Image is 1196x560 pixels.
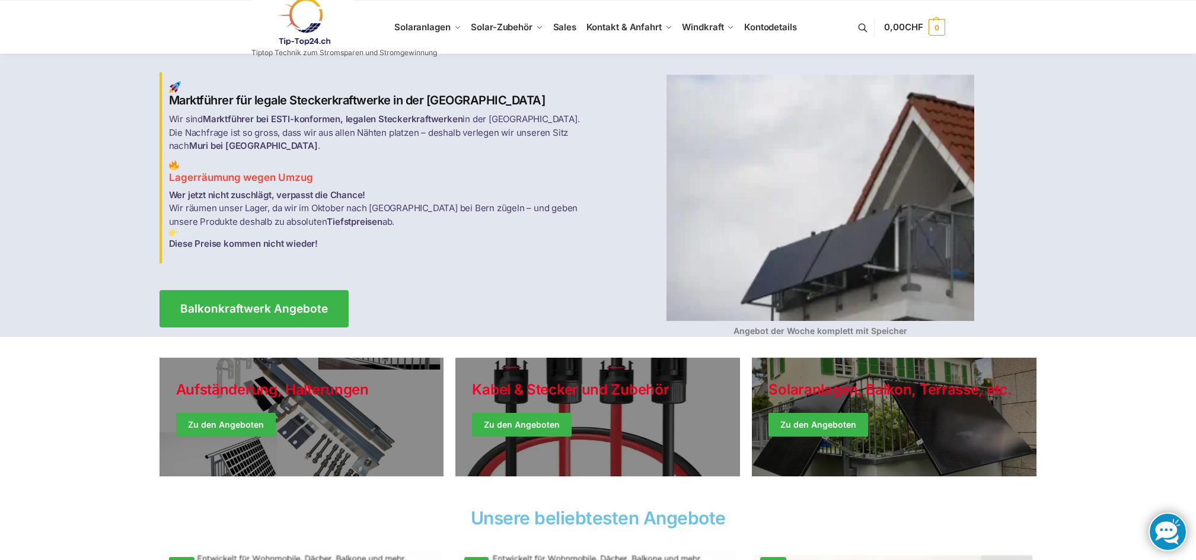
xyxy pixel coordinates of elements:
[733,326,907,336] strong: Angebot der Woche komplett mit Speicher
[160,509,1037,527] h2: Unsere beliebtesten Angebote
[169,160,179,170] img: Balkon-Terrassen-Kraftwerke 2
[905,21,923,33] span: CHF
[169,160,591,185] h3: Lagerräumung wegen Umzug
[744,21,797,33] span: Kontodetails
[169,238,318,249] strong: Diese Preise kommen nicht wieder!
[251,49,437,56] p: Tiptop Technik zum Stromsparen und Stromgewinnung
[327,216,382,227] strong: Tiefstpreisen
[169,189,591,251] p: Wir räumen unser Lager, da wir im Oktober nach [GEOGRAPHIC_DATA] bei Bern zügeln – und geben unse...
[548,1,581,54] a: Sales
[169,113,591,153] p: Wir sind in der [GEOGRAPHIC_DATA]. Die Nachfrage ist so gross, dass wir aus allen Nähten platzen ...
[160,290,349,327] a: Balkonkraftwerk Angebote
[169,228,178,237] img: Balkon-Terrassen-Kraftwerke 3
[586,21,662,33] span: Kontakt & Anfahrt
[394,21,451,33] span: Solaranlagen
[169,81,591,108] h2: Marktführer für legale Steckerkraftwerke in der [GEOGRAPHIC_DATA]
[455,358,740,476] a: Holiday Style
[189,140,318,151] strong: Muri bei [GEOGRAPHIC_DATA]
[752,358,1036,476] a: Winter Jackets
[739,1,802,54] a: Kontodetails
[160,358,444,476] a: Holiday Style
[666,75,974,321] img: Balkon-Terrassen-Kraftwerke 4
[553,21,577,33] span: Sales
[677,1,739,54] a: Windkraft
[929,19,945,36] span: 0
[169,189,366,201] strong: Wer jetzt nicht zuschlägt, verpasst die Chance!
[581,1,677,54] a: Kontakt & Anfahrt
[203,113,463,125] strong: Marktführer bei ESTI-konformen, legalen Steckerkraftwerken
[884,21,923,33] span: 0,00
[466,1,548,54] a: Solar-Zubehör
[884,9,945,45] a: 0,00CHF 0
[169,81,181,93] img: Balkon-Terrassen-Kraftwerke 1
[471,21,532,33] span: Solar-Zubehör
[180,303,328,314] span: Balkonkraftwerk Angebote
[682,21,723,33] span: Windkraft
